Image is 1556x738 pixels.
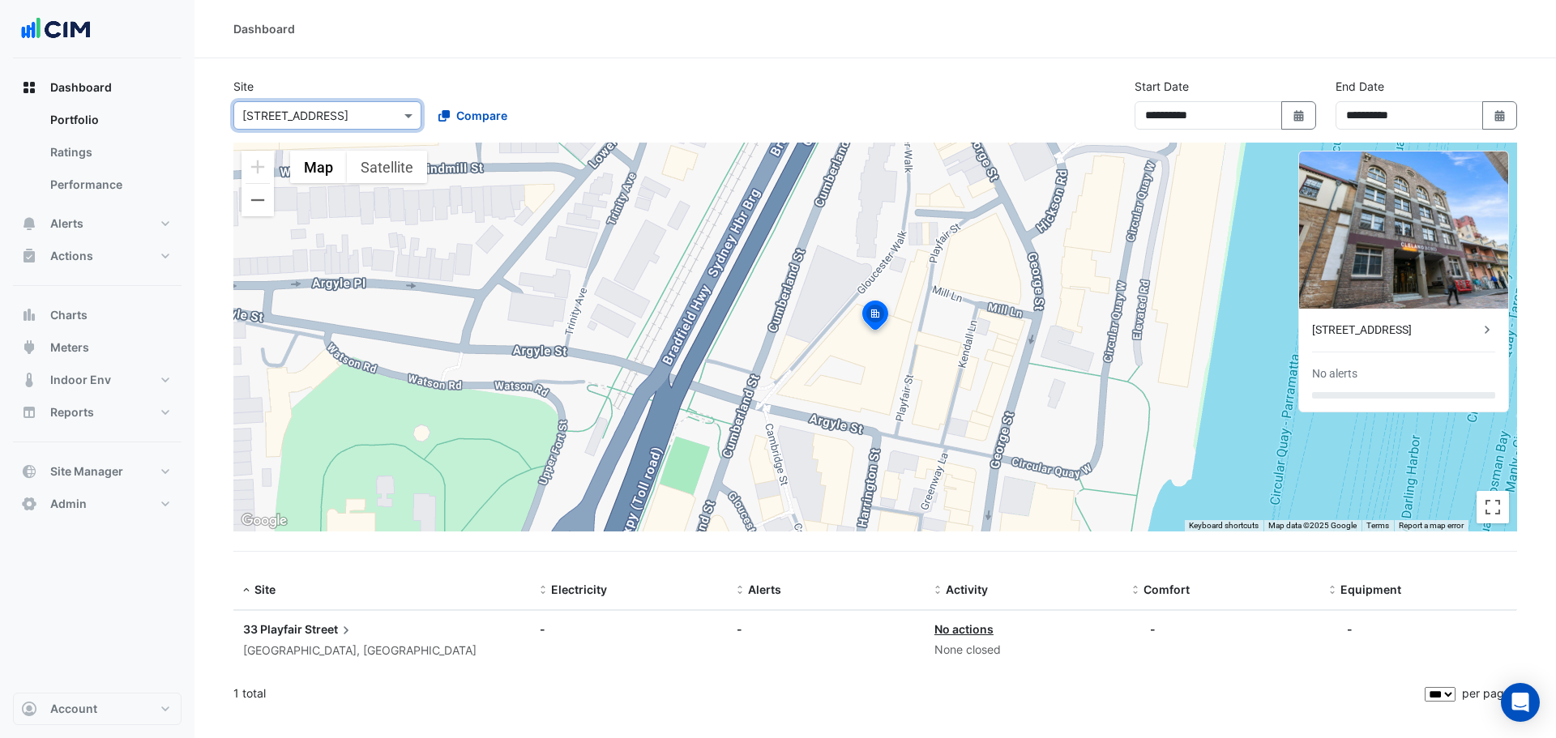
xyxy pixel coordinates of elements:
div: - [1150,621,1156,638]
span: Indoor Env [50,372,111,388]
button: Meters [13,331,182,364]
a: Report a map error [1399,521,1464,530]
div: [GEOGRAPHIC_DATA], [GEOGRAPHIC_DATA] [243,642,520,660]
span: 33 Playfair [243,622,302,636]
div: [STREET_ADDRESS] [1312,322,1479,339]
button: Zoom in [242,151,274,183]
span: Alerts [748,582,781,596]
a: Portfolio [37,104,182,136]
button: Show street map [290,151,347,183]
span: Equipment [1340,582,1401,596]
button: Zoom out [242,184,274,216]
div: - [1347,621,1353,638]
button: Reports [13,396,182,429]
app-icon: Dashboard [21,79,37,96]
img: site-pin-selected.svg [857,298,893,337]
div: Open Intercom Messenger [1501,683,1540,722]
div: No alerts [1312,365,1357,382]
span: Street [305,621,354,638]
div: Dashboard [233,20,295,37]
button: Alerts [13,207,182,240]
div: 1 total [233,673,1421,714]
img: Google [237,510,291,531]
a: Ratings [37,136,182,169]
a: Performance [37,169,182,201]
button: Show satellite imagery [347,151,427,183]
app-icon: Charts [21,307,37,323]
a: Open this area in Google Maps (opens a new window) [237,510,291,531]
span: Activity [946,582,988,596]
button: Compare [428,101,518,130]
button: Dashboard [13,71,182,104]
span: Reports [50,404,94,420]
fa-icon: Select Date [1292,109,1306,122]
button: Indoor Env [13,364,182,396]
img: 33 Playfair Street [1299,151,1508,309]
app-icon: Alerts [21,215,37,232]
app-icon: Reports [21,404,37,420]
button: Site Manager [13,455,182,488]
label: Site [233,78,254,95]
app-icon: Indoor Env [21,372,37,388]
span: Alerts [50,215,83,232]
a: No actions [934,622,994,636]
label: End Date [1336,78,1384,95]
span: per page [1462,686,1511,700]
img: Company Logo [19,13,92,45]
app-icon: Admin [21,496,37,512]
app-icon: Actions [21,248,37,264]
label: Start Date [1135,78,1189,95]
span: Charts [50,307,88,323]
span: Site [254,582,276,596]
span: Compare [456,107,507,124]
a: Terms (opens in new tab) [1366,521,1389,530]
span: Site Manager [50,463,123,480]
span: Actions [50,248,93,264]
button: Toggle fullscreen view [1477,491,1509,523]
span: Meters [50,339,89,356]
fa-icon: Select Date [1493,109,1507,122]
button: Keyboard shortcuts [1189,520,1259,531]
div: - [737,621,915,638]
button: Actions [13,240,182,272]
div: - [540,621,718,638]
app-icon: Meters [21,339,37,356]
span: Dashboard [50,79,112,96]
app-icon: Site Manager [21,463,37,480]
span: Map data ©2025 Google [1268,521,1357,530]
div: Dashboard [13,104,182,207]
span: Admin [50,496,87,512]
span: Account [50,701,97,717]
button: Admin [13,488,182,520]
div: None closed [934,641,1113,659]
span: Electricity [551,582,607,596]
button: Account [13,693,182,725]
span: Comfort [1143,582,1190,596]
button: Charts [13,299,182,331]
